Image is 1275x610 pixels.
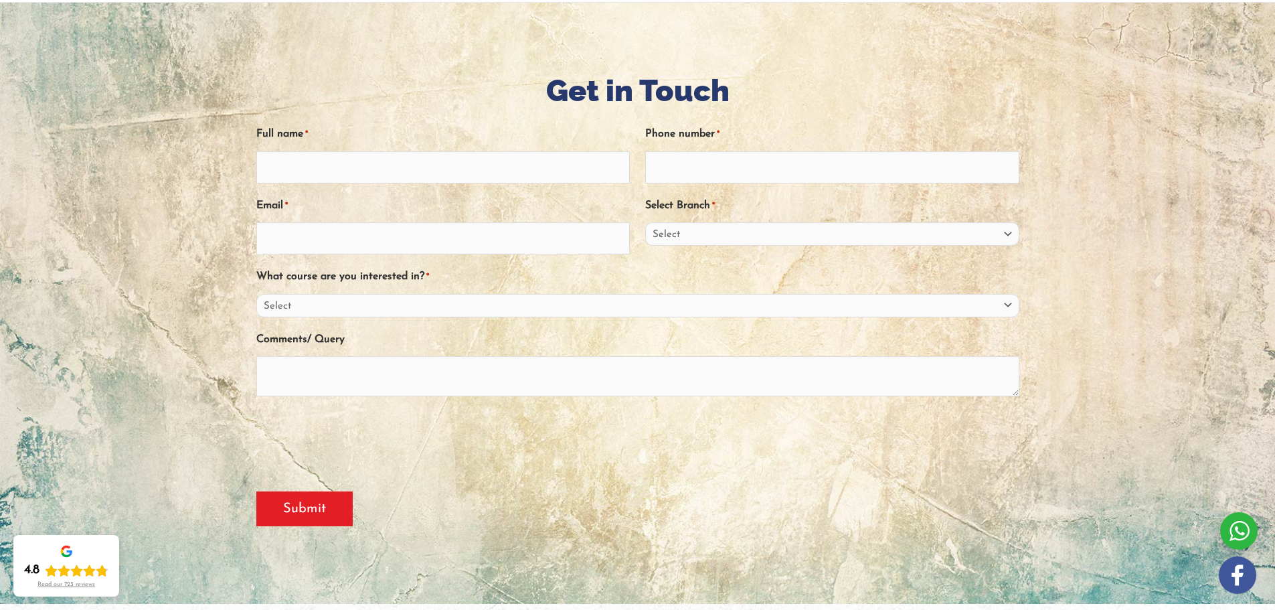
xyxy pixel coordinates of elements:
[256,123,308,145] label: Full name
[256,195,288,217] label: Email
[256,266,429,288] label: What course are you interested in?
[645,123,719,145] label: Phone number
[37,581,95,589] div: Read our 723 reviews
[1219,556,1256,594] img: white-facebook.png
[256,415,460,467] iframe: reCAPTCHA
[24,562,108,579] div: Rating: 4.8 out of 5
[256,70,1019,112] h1: Get in Touch
[256,329,345,351] label: Comments/ Query
[24,562,39,579] div: 4.8
[256,491,353,526] input: Submit
[645,195,715,217] label: Select Branch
